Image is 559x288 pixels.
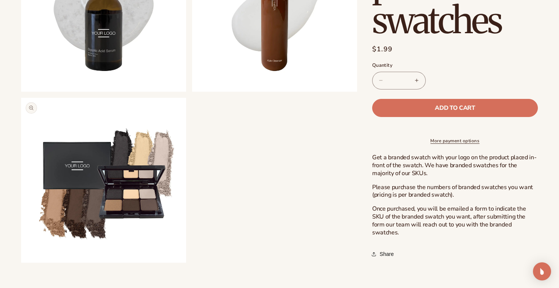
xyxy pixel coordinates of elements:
[372,246,396,263] button: Share
[372,99,538,117] button: Add to cart
[372,205,538,237] p: Once purchased, you will be emailed a form to indicate the SKU of the branded swatch you want, af...
[435,105,475,111] span: Add to cart
[372,62,538,69] label: Quantity
[372,154,538,177] p: Get a branded swatch with your logo on the product placed in-front of the swatch. We have branded...
[372,44,393,54] span: $1.99
[372,183,538,199] p: Please purchase the numbers of branded swatches you want (pricing is per branded swatch).
[372,138,538,145] a: More payment options
[533,262,551,280] div: Open Intercom Messenger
